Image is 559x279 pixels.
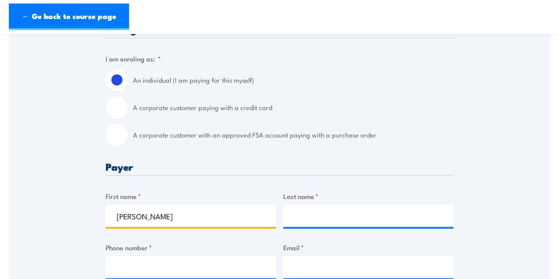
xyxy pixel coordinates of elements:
label: A corporate customer with an approved FSA account paying with a purchase order [133,124,453,146]
label: First name [106,191,276,201]
label: A corporate customer paying with a credit card [133,96,453,118]
label: An individual (I am paying for this myself) [133,69,453,91]
label: Phone number [106,242,276,252]
h3: Payer [106,161,453,172]
legend: I am enroling as: [106,54,161,64]
h3: Billing details [106,24,453,34]
label: Last name [283,191,454,201]
a: ← Go back to course page [9,4,129,30]
label: Email [283,242,454,252]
